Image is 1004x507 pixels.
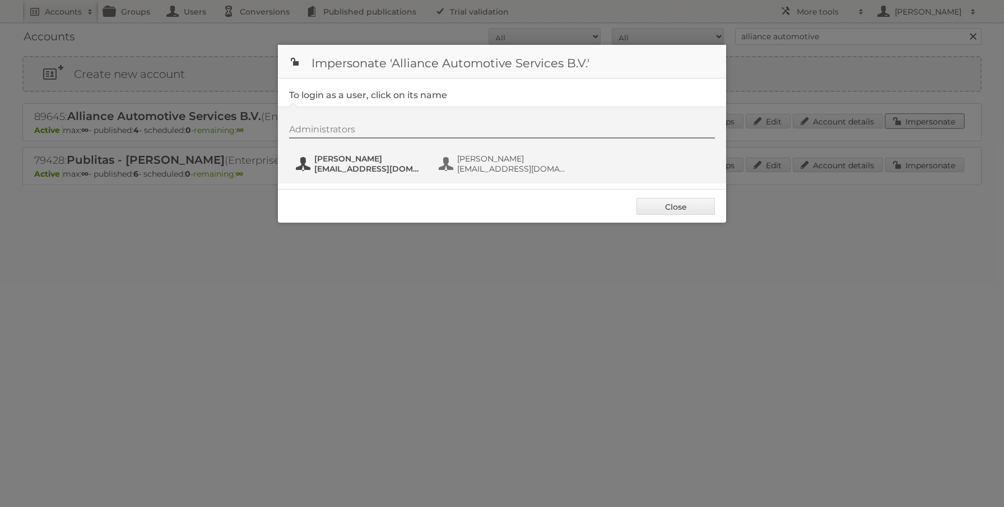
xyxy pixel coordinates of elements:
legend: To login as a user, click on its name [289,90,447,100]
a: Close [636,198,715,215]
span: [EMAIL_ADDRESS][DOMAIN_NAME] [457,164,566,174]
span: [PERSON_NAME] [314,154,423,164]
div: Administrators [289,124,715,139]
button: [PERSON_NAME] [EMAIL_ADDRESS][DOMAIN_NAME] [295,153,426,175]
h1: Impersonate 'Alliance Automotive Services B.V.' [278,45,726,79]
button: [PERSON_NAME] [EMAIL_ADDRESS][DOMAIN_NAME] [438,153,569,175]
span: [EMAIL_ADDRESS][DOMAIN_NAME] [314,164,423,174]
span: [PERSON_NAME] [457,154,566,164]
